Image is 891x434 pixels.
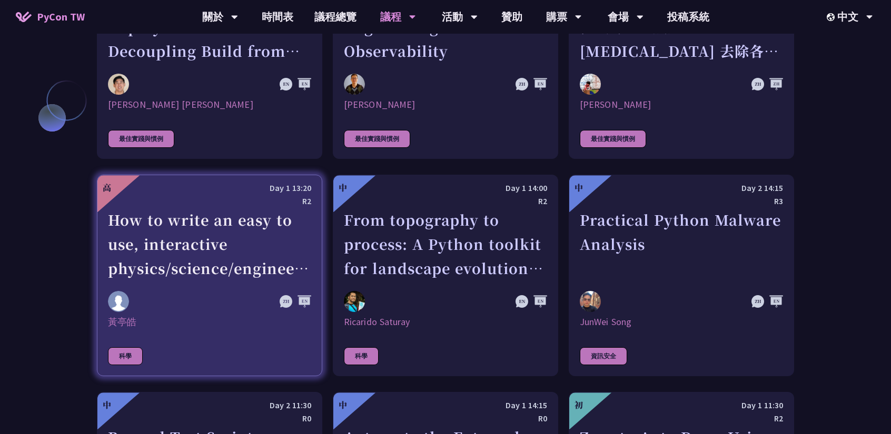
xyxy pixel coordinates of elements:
[108,195,311,208] div: R2
[344,181,547,195] div: Day 1 14:00
[108,74,129,95] img: Justin Lee
[16,12,32,22] img: Home icon of PyCon TW 2025
[333,175,558,376] a: 中 Day 1 14:00 R2 From topography to process: A Python toolkit for landscape evolution analysis Ri...
[37,9,85,25] span: PyCon TW
[344,412,547,425] div: R0
[580,130,646,148] div: 最佳實踐與慣例
[580,195,783,208] div: R3
[580,181,783,195] div: Day 2 14:15
[97,175,322,376] a: 高 Day 1 13:20 R2 How to write an easy to use, interactive physics/science/engineering simulator l...
[344,291,365,312] img: Ricarido Saturay
[339,399,347,411] div: 中
[344,74,365,95] img: Shuhsi Lin
[339,181,347,194] div: 中
[580,291,601,312] img: JunWei Song
[108,316,311,328] div: 黃亭皓
[569,175,794,376] a: 中 Day 2 14:15 R3 Practical Python Malware Analysis JunWei Song JunWei Song 資訊安全
[344,316,547,328] div: Ricarido Saturay
[580,412,783,425] div: R2
[108,208,311,280] div: How to write an easy to use, interactive physics/science/engineering simulator leveraging ctypes,...
[108,412,311,425] div: R0
[108,399,311,412] div: Day 2 11:30
[103,399,111,411] div: 中
[344,195,547,208] div: R2
[344,347,379,365] div: 科學
[344,130,410,148] div: 最佳實踐與慣例
[108,181,311,195] div: Day 1 13:20
[108,130,174,148] div: 最佳實踐與慣例
[575,399,583,411] div: 初
[580,208,783,280] div: Practical Python Malware Analysis
[580,316,783,328] div: JunWei Song
[580,74,601,95] img: Keith Yang
[108,291,129,312] img: 黃亭皓
[827,13,837,21] img: Locale Icon
[108,347,143,365] div: 科學
[344,98,547,111] div: [PERSON_NAME]
[344,208,547,280] div: From topography to process: A Python toolkit for landscape evolution analysis
[103,181,111,194] div: 高
[344,399,547,412] div: Day 1 14:15
[580,347,627,365] div: 資訊安全
[580,98,783,111] div: [PERSON_NAME]
[5,4,95,30] a: PyCon TW
[108,98,311,111] div: [PERSON_NAME] [PERSON_NAME]
[580,399,783,412] div: Day 1 11:30
[575,181,583,194] div: 中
